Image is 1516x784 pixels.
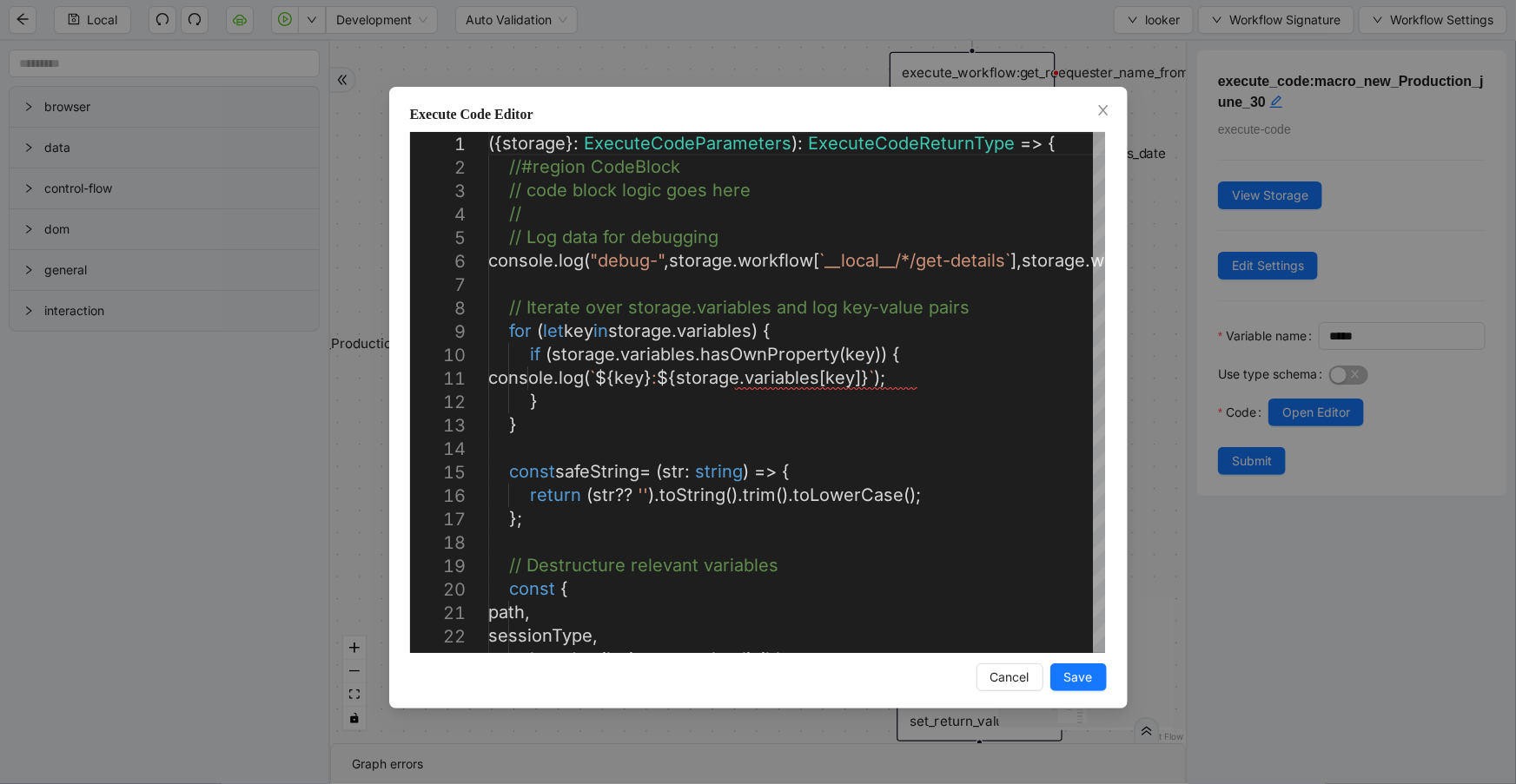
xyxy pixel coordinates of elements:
[584,133,791,154] span: ExecuteCodeParameters
[525,602,530,623] span: ,
[488,132,489,133] textarea: Editor content;Press Alt+F1 for Accessibility Options.
[410,203,466,227] div: 4
[410,133,466,156] div: 1
[695,344,700,365] span: .
[509,180,751,201] span: // code block logic goes here
[593,320,608,341] span: in
[530,344,540,365] span: if
[990,668,1029,687] span: Cancel
[855,367,869,388] span: ]}
[555,461,639,482] span: safeString
[560,578,568,599] span: {
[509,320,532,341] span: for
[976,663,1043,691] button: Cancel
[553,367,559,388] span: .
[763,320,771,341] span: {
[754,461,777,482] span: =>
[1022,250,1085,271] span: storage
[732,250,738,271] span: .
[648,484,659,505] span: ).
[410,531,466,555] div: 18
[410,555,466,578] div: 19
[552,344,615,365] span: storage
[695,461,743,482] span: string
[509,297,913,318] span: // Iterate over storage.variables and log key-valu
[743,484,776,505] span: trim
[845,344,875,365] span: key
[553,250,559,271] span: .
[874,367,885,388] span: );
[782,461,790,482] span: {
[819,250,1010,271] span: `__local__/*/get-details`
[509,461,555,482] span: const
[672,320,677,341] span: .
[791,649,796,669] span: ,
[509,555,778,576] span: // Destructure relevant variables
[608,320,672,341] span: storage
[1010,250,1022,271] span: ],
[410,297,466,320] div: 8
[1020,133,1043,154] span: =>
[410,625,466,649] div: 22
[509,578,555,599] span: const
[700,344,839,365] span: hasOwnProperty
[662,461,685,482] span: str
[488,133,502,154] span: ({
[813,250,819,271] span: [
[410,414,466,438] div: 13
[1048,133,1056,154] span: {
[410,367,466,391] div: 11
[738,250,813,271] span: workflow
[839,344,845,365] span: (
[410,344,466,367] div: 10
[410,438,466,461] div: 14
[875,344,887,365] span: ))
[564,320,593,341] span: key
[913,297,970,318] span: e pairs
[509,227,718,247] span: // Log data for debugging
[488,602,525,623] span: path
[592,625,598,646] span: ,
[1096,103,1110,117] span: close
[751,320,758,341] span: )
[776,484,793,505] span: ().
[892,344,900,365] span: {
[1094,102,1113,121] button: Close
[509,156,680,177] span: //#region CodeBlock
[644,367,652,388] span: }
[664,250,669,271] span: ,
[488,250,553,271] span: console
[1064,668,1093,687] span: Save
[669,250,732,271] span: storage
[488,625,592,646] span: sessionType
[559,367,584,388] span: log
[1090,250,1166,271] span: workflow
[739,367,745,388] span: .
[410,104,1107,125] div: Execute Code Editor
[725,484,743,505] span: ().
[410,320,466,344] div: 9
[652,367,657,388] span: :
[904,484,921,505] span: ();
[677,320,751,341] span: variables
[825,367,855,388] span: key
[745,367,819,388] span: variables
[657,367,676,388] span: ${
[638,484,648,505] span: ''
[537,320,543,341] span: (
[869,367,874,388] span: `
[584,367,590,388] span: (
[615,344,620,365] span: .
[559,250,584,271] span: log
[410,461,466,484] div: 15
[410,649,466,672] div: 23
[410,391,466,414] div: 12
[584,250,590,271] span: (
[509,203,521,224] span: //
[410,273,466,297] div: 7
[793,484,904,505] span: toLowerCase
[676,367,739,388] span: storage
[410,227,466,250] div: 5
[410,578,466,602] div: 20
[1050,663,1107,691] button: Save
